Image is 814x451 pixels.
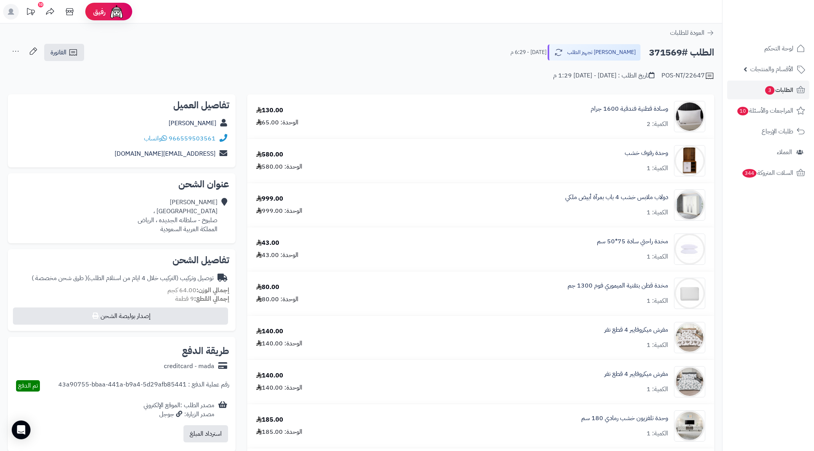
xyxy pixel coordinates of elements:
[194,294,229,304] strong: إجمالي القطع:
[58,380,229,392] div: رقم عملية الدفع : 43a90755-bbaa-441a-b9a4-5d29afb85441
[144,401,214,419] div: مصدر الطلب :الموقع الإلكتروني
[727,143,809,162] a: العملاء
[765,86,774,95] span: 3
[674,145,705,176] img: 1686652182-WhatsApp%20Image%202023-06-13%20at%201.14.09%20PM-90x90.jpeg
[256,428,302,437] div: الوحدة: 185.00
[742,167,793,178] span: السلات المتروكة
[183,425,228,442] button: استرداد المبلغ
[256,106,283,115] div: 130.00
[256,239,279,248] div: 43.00
[565,193,668,202] a: دولاب ملابس خشب 4 باب بمرآة أبيض ملكي
[256,383,302,392] div: الوحدة: 140.00
[647,252,668,261] div: الكمية: 1
[750,64,793,75] span: الأقسام والمنتجات
[647,296,668,305] div: الكمية: 1
[32,273,87,283] span: ( طرق شحن مخصصة )
[649,45,714,61] h2: الطلب #371569
[737,105,793,116] span: المراجعات والأسئلة
[604,325,668,334] a: مفرش ميكروفايبر 4 قطع نفر
[93,7,106,16] span: رفيق
[777,147,792,158] span: العملاء
[256,251,298,260] div: الوحدة: 43.00
[742,169,756,178] span: 344
[13,307,228,325] button: إصدار بوليصة الشحن
[727,81,809,99] a: الطلبات3
[14,255,229,265] h2: تفاصيل الشحن
[256,283,279,292] div: 80.00
[138,198,217,234] div: [PERSON_NAME] [GEOGRAPHIC_DATA] ، صلبوخ - سلطانه الجديده ، الرياض المملكة العربية السعودية
[196,286,229,295] strong: إجمالي الوزن:
[144,134,167,143] a: واتساب
[647,164,668,173] div: الكمية: 1
[256,207,302,216] div: الوحدة: 999.00
[12,420,31,439] div: Open Intercom Messenger
[256,162,302,171] div: الوحدة: 580.00
[727,39,809,58] a: لوحة التحكم
[553,71,654,80] div: تاريخ الطلب : [DATE] - [DATE] 1:29 م
[256,150,283,159] div: 580.00
[18,381,38,390] span: تم الدفع
[647,429,668,438] div: الكمية: 1
[674,278,705,309] img: 1748947319-1-90x90.jpg
[737,107,748,115] span: 10
[21,4,40,22] a: تحديثات المنصة
[256,339,302,348] div: الوحدة: 140.00
[256,295,298,304] div: الوحدة: 80.00
[169,119,216,128] a: [PERSON_NAME]
[670,28,704,38] span: العودة للطلبات
[256,327,283,336] div: 140.00
[762,126,793,137] span: طلبات الإرجاع
[510,49,546,56] small: [DATE] - 6:29 م
[256,118,298,127] div: الوحدة: 65.00
[548,44,641,61] button: [PERSON_NAME] تجهيز الطلب
[109,4,124,20] img: ai-face.png
[727,164,809,182] a: السلات المتروكة344
[647,120,668,129] div: الكمية: 2
[169,134,216,143] a: 966559503561
[182,346,229,356] h2: طريقة الدفع
[50,48,66,57] span: الفاتورة
[764,43,793,54] span: لوحة التحكم
[256,371,283,380] div: 140.00
[581,414,668,423] a: وحدة تلفزيون خشب رمادي 180 سم
[647,208,668,217] div: الكمية: 1
[568,281,668,290] a: مخدة قطن بتقنية الميموري فوم 1300 جم
[670,28,714,38] a: العودة للطلبات
[164,362,214,371] div: creditcard - mada
[604,370,668,379] a: مفرش ميكروفايبر 4 قطع نفر
[727,122,809,141] a: طلبات الإرجاع
[674,410,705,442] img: 1750495956-220601011471-90x90.jpg
[256,194,283,203] div: 999.00
[727,101,809,120] a: المراجعات والأسئلة10
[597,237,668,246] a: مخدة راحتي سادة 75*50 سم
[144,410,214,419] div: مصدر الزيارة: جوجل
[167,286,229,295] small: 64.00 كجم
[647,385,668,394] div: الكمية: 1
[115,149,216,158] a: [EMAIL_ADDRESS][DOMAIN_NAME]
[674,366,705,397] img: 1754378195-1-90x90.jpg
[175,294,229,304] small: 9 قطعة
[38,2,43,7] div: 10
[764,84,793,95] span: الطلبات
[625,149,668,158] a: وحدة رفوف خشب
[591,104,668,113] a: وسادة قطنية فندقية 1600 جرام
[647,341,668,350] div: الكمية: 1
[674,101,705,132] img: 1686137768-2290-90x90.png
[32,274,214,283] div: توصيل وتركيب (التركيب خلال 4 ايام من استلام الطلب)
[14,180,229,189] h2: عنوان الشحن
[256,415,283,424] div: 185.00
[14,101,229,110] h2: تفاصيل العميل
[674,234,705,265] img: 1746949799-1-90x90.jpg
[674,189,705,221] img: 1733065084-1-90x90.jpg
[44,44,84,61] a: الفاتورة
[674,322,705,353] img: 1754377241-1-90x90.jpg
[661,71,714,81] div: POS-NT/22647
